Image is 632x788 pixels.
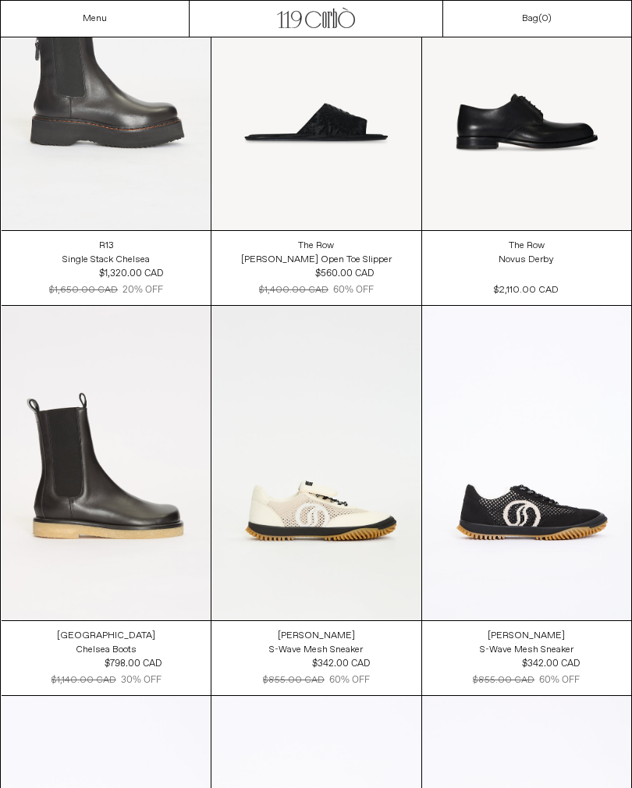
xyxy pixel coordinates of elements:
div: 20% OFF [122,283,163,297]
div: 60% OFF [539,673,580,687]
a: The Row [298,239,334,253]
div: $1,320.00 CAD [99,267,163,281]
div: Chelsea Boots [76,644,137,657]
a: Bag() [522,12,552,26]
a: Chelsea Boots [76,643,137,657]
a: R13 [99,239,114,253]
div: 60% OFF [329,673,370,687]
div: $1,650.00 CAD [49,283,118,297]
img: S-Wave Mesh Sneaker [422,306,631,620]
div: R13 [99,240,114,253]
div: $560.00 CAD [315,267,374,281]
a: Menu [83,12,107,25]
div: $1,140.00 CAD [51,673,116,687]
a: [GEOGRAPHIC_DATA] [57,629,155,643]
div: [GEOGRAPHIC_DATA] [57,630,155,643]
a: S-Wave Mesh Sneaker [480,643,573,657]
img: Teurn Studios Chelsea Boots [2,306,211,619]
a: Single Stack Chelsea [62,253,150,267]
a: The Row [509,239,545,253]
div: $2,110.00 CAD [494,283,559,297]
div: $855.00 CAD [473,673,534,687]
div: $342.00 CAD [522,657,580,671]
div: The Row [298,240,334,253]
div: The Row [509,240,545,253]
div: Novus Derby [499,254,554,267]
div: S-Wave Mesh Sneaker [480,644,573,657]
div: 60% OFF [333,283,374,297]
div: $342.00 CAD [312,657,370,671]
div: Single Stack Chelsea [62,254,150,267]
span: ) [541,12,552,25]
div: $798.00 CAD [105,657,162,671]
div: [PERSON_NAME] [488,630,565,643]
div: 30% OFF [121,673,162,687]
div: [PERSON_NAME] [278,630,355,643]
a: Novus Derby [499,253,554,267]
img: Stella McCartney S-Wave Mesh Sneaker [211,306,421,619]
div: $1,400.00 CAD [259,283,328,297]
div: S-Wave Mesh Sneaker [269,644,363,657]
a: S-Wave Mesh Sneaker [269,643,363,657]
a: [PERSON_NAME] Open Toe Slipper [241,253,392,267]
a: [PERSON_NAME] [278,629,355,643]
a: [PERSON_NAME] [488,629,565,643]
div: [PERSON_NAME] Open Toe Slipper [241,254,392,267]
span: 0 [541,12,548,25]
div: $855.00 CAD [263,673,325,687]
